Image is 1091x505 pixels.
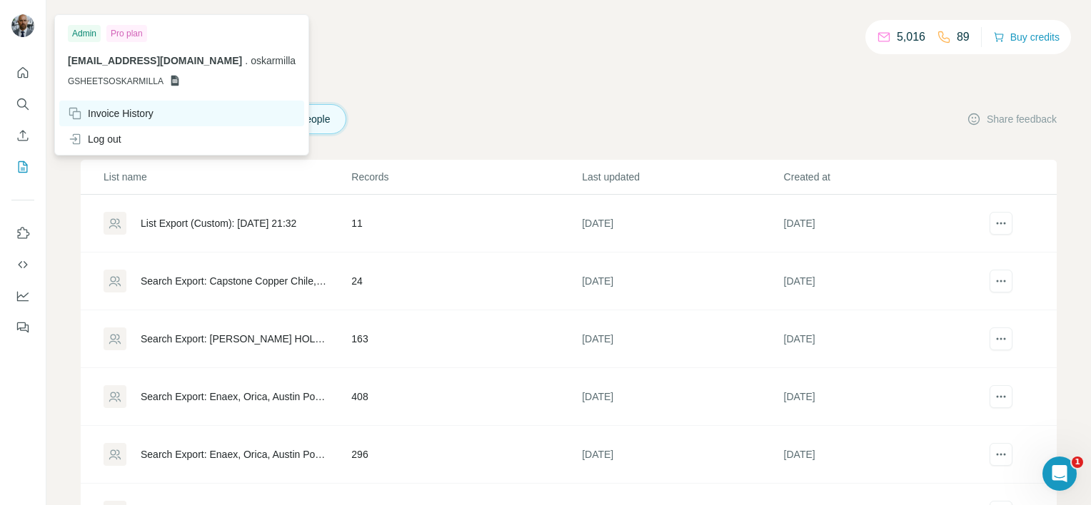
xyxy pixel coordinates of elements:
[141,447,327,461] div: Search Export: Enaex, Orica, Austin Powder Chile, ENAP, Empresas Gasco, Lipigas, ANASAC, BASF, [P...
[11,154,34,180] button: My lists
[582,170,782,184] p: Last updated
[897,29,925,46] p: 5,016
[783,252,985,310] td: [DATE]
[141,216,296,230] div: List Export (Custom): [DATE] 21:32
[581,310,783,368] td: [DATE]
[783,426,985,484] td: [DATE]
[351,368,581,426] td: 408
[967,112,1057,126] button: Share feedback
[68,106,154,121] div: Invoice History
[11,60,34,86] button: Quick start
[581,426,783,484] td: [DATE]
[299,112,332,126] span: People
[990,327,1012,350] button: actions
[141,274,327,288] div: Search Export: Capstone Copper Chile, ACUICULTURA DEL DELTA S.L. (ACUIDELTA S.L.), National Fishe...
[11,123,34,148] button: Enrich CSV
[581,368,783,426] td: [DATE]
[351,426,581,484] td: 296
[11,283,34,309] button: Dashboard
[1072,456,1083,468] span: 1
[990,385,1012,408] button: actions
[68,75,164,88] span: GSHEETSOSKARMILLA
[68,132,121,146] div: Log out
[141,389,327,404] div: Search Export: Enaex, Orica, Austin Powder Chile, ENAP, Empresas Gasco, Lipigas, ANASAC, Bayer, B...
[245,55,248,66] span: .
[351,195,581,252] td: 11
[141,332,327,346] div: Search Export: [PERSON_NAME] HOLDINGS LIMITED, [GEOGRAPHIC_DATA], Marine Farms, Marine Farm Servi...
[783,310,985,368] td: [DATE]
[581,195,783,252] td: [DATE]
[993,27,1060,47] button: Buy credits
[783,195,985,252] td: [DATE]
[784,170,984,184] p: Created at
[351,252,581,310] td: 24
[11,252,34,277] button: Use Surfe API
[957,29,970,46] p: 89
[251,55,296,66] span: oskarmilla
[11,14,34,37] img: Avatar
[106,25,147,42] div: Pro plan
[990,443,1012,466] button: actions
[990,212,1012,235] button: actions
[351,170,580,184] p: Records
[68,25,101,42] div: Admin
[104,170,350,184] p: List name
[1042,456,1077,491] iframe: Intercom live chat
[11,220,34,246] button: Use Surfe on LinkedIn
[351,310,581,368] td: 163
[11,315,34,340] button: Feedback
[581,252,783,310] td: [DATE]
[11,91,34,117] button: Search
[68,55,242,66] span: [EMAIL_ADDRESS][DOMAIN_NAME]
[783,368,985,426] td: [DATE]
[990,270,1012,292] button: actions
